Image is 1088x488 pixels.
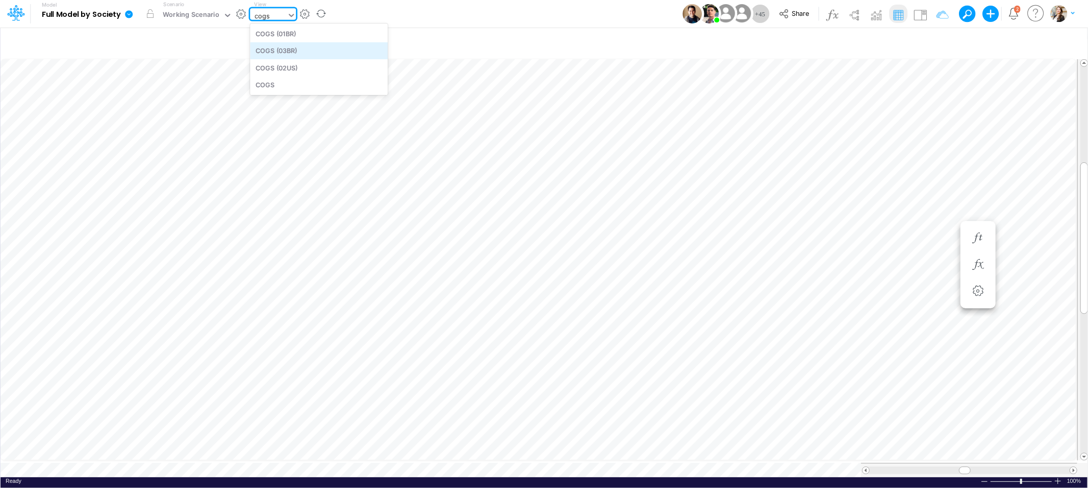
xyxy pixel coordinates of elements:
img: User Image Icon [682,4,702,23]
div: Zoom Out [980,478,989,485]
img: User Image Icon [699,4,719,23]
div: In Ready mode [6,477,21,485]
b: Full Model by Society [42,10,121,19]
img: User Image Icon [730,2,753,25]
div: Zoom [990,477,1054,485]
span: + 45 [755,11,765,17]
div: 2 unread items [1016,7,1019,11]
div: Zoom level [1067,477,1082,485]
div: COGS (01BR) [250,25,388,42]
label: View [254,1,266,8]
label: Model [42,2,57,8]
div: COGS [250,76,388,93]
div: COGS (02US) [250,59,388,76]
span: Share [792,9,809,17]
label: Scenario [163,1,184,8]
button: Share [774,6,816,22]
img: User Image Icon [714,2,737,25]
div: Working Scenario [163,10,219,21]
div: Zoom In [1054,477,1062,485]
div: Zoom [1020,479,1022,484]
span: Ready [6,478,21,484]
div: COGS (03BR) [250,42,388,59]
a: Notifications [1008,8,1020,19]
span: 100% [1067,477,1082,485]
input: Type a title here [9,32,866,53]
